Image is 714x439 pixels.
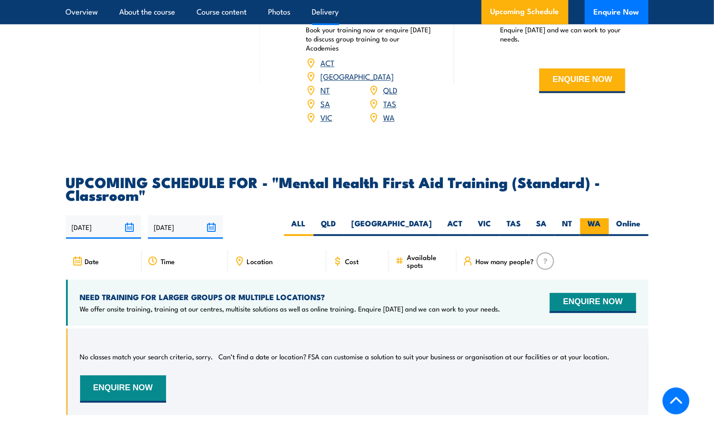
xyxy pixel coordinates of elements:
input: From date [66,215,141,239]
a: VIC [320,112,332,123]
label: WA [580,218,609,236]
label: ACT [440,218,471,236]
p: Can’t find a date or location? FSA can customise a solution to suit your business or organisation... [219,352,610,361]
label: VIC [471,218,499,236]
span: Time [161,257,175,265]
label: NT [555,218,580,236]
button: ENQUIRE NOW [539,68,625,93]
a: WA [383,112,395,123]
p: Enquire [DATE] and we can work to your needs. [500,25,626,43]
p: No classes match your search criteria, sorry. [80,352,213,361]
a: QLD [383,84,397,95]
p: We offer onsite training, training at our centres, multisite solutions as well as online training... [80,304,501,313]
a: [GEOGRAPHIC_DATA] [320,71,394,82]
a: SA [320,98,330,109]
label: ALL [284,218,314,236]
label: [GEOGRAPHIC_DATA] [344,218,440,236]
h4: NEED TRAINING FOR LARGER GROUPS OR MULTIPLE LOCATIONS? [80,292,501,302]
button: ENQUIRE NOW [550,293,636,313]
a: NT [320,84,330,95]
p: Book your training now or enquire [DATE] to discuss group training to our Academies [306,25,431,52]
label: SA [529,218,555,236]
a: ACT [320,57,334,68]
label: Online [609,218,648,236]
a: TAS [383,98,396,109]
span: Available spots [407,253,450,269]
span: Cost [345,257,359,265]
h2: UPCOMING SCHEDULE FOR - "Mental Health First Aid Training (Standard) - Classroom" [66,175,648,201]
input: To date [148,215,223,239]
span: Location [247,257,273,265]
button: ENQUIRE NOW [80,375,166,403]
span: Date [85,257,99,265]
label: TAS [499,218,529,236]
span: How many people? [476,257,534,265]
label: QLD [314,218,344,236]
